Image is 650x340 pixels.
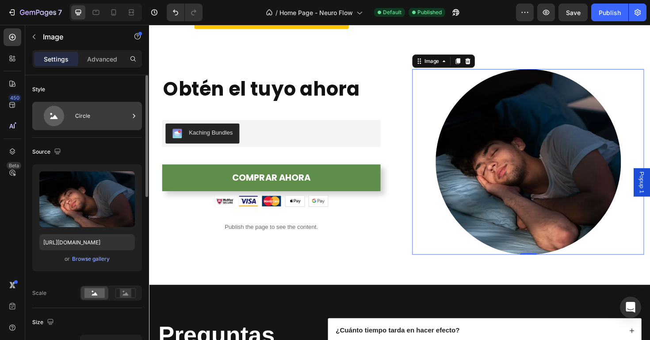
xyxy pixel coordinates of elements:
p: Image [43,31,118,42]
span: Default [383,8,401,16]
span: Save [566,9,581,16]
div: Circle [75,106,129,126]
div: Image [290,35,309,42]
div: Open Intercom Messenger [620,297,641,318]
div: Style [32,85,45,93]
div: Publish [599,8,621,17]
p: Settings [44,54,69,64]
button: Save [558,4,588,21]
div: COMPRAR AHORA [88,155,171,169]
button: 7 [4,4,66,21]
p: 7 [58,7,62,18]
div: Size [32,317,56,328]
div: Source [32,146,63,158]
div: Beta [7,162,21,169]
span: / [275,8,278,17]
button: Kaching Bundles [17,104,96,126]
button: Browse gallery [72,255,110,263]
span: Home Page - Neuro Flow [279,8,353,17]
img: gempages_557136869737890579-681fc519-7493-4e31-afc7-2b214d7fbf57.webp [303,47,500,243]
span: or [65,254,70,264]
img: preview-image [39,171,135,227]
div: Browse gallery [72,255,110,263]
p: Publish the page to see the content. [7,209,252,219]
div: Scale [32,289,46,297]
span: Published [417,8,442,16]
h2: Obtén el tuyo ahora [14,54,245,82]
img: KachingBundles.png [24,110,35,120]
div: 450 [8,94,21,101]
p: Advanced [87,54,117,64]
iframe: Design area [149,25,650,340]
input: https://example.com/image.jpg [39,234,135,250]
div: Undo/Redo [167,4,203,21]
button: Publish [591,4,628,21]
strong: ¿Cuánto tiempo tarda en hacer efecto? [198,320,329,327]
div: Kaching Bundles [42,110,88,119]
button: COMPRAR AHORA [14,148,245,176]
span: Popup 1 [517,155,526,178]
